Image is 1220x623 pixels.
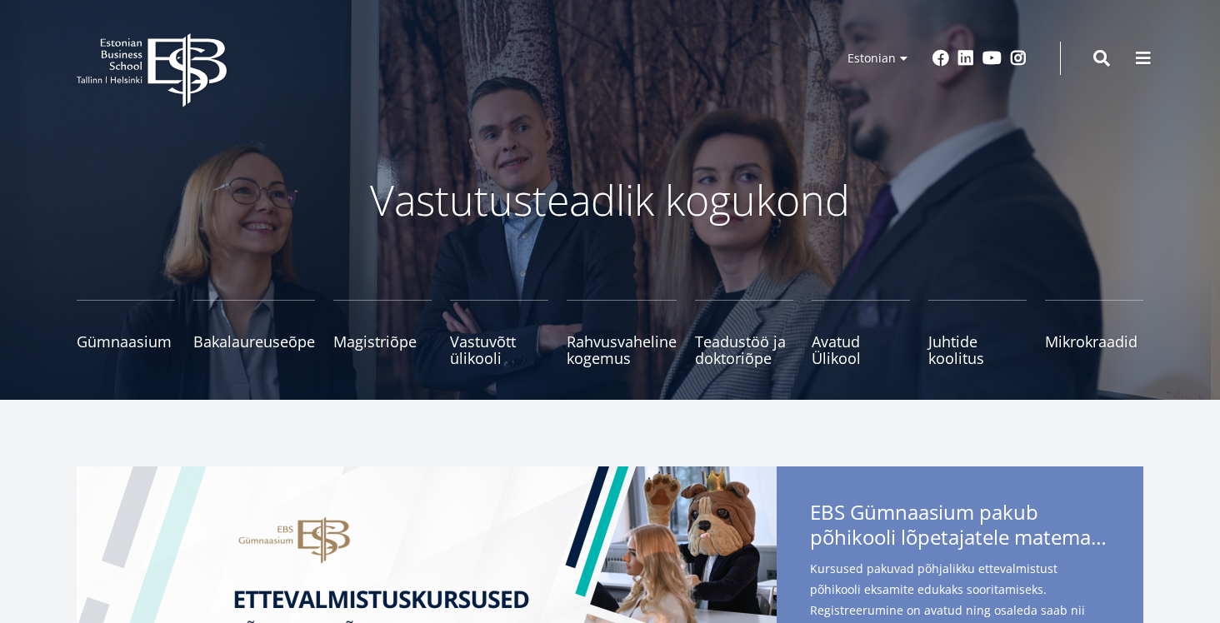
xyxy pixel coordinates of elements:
[333,300,432,366] a: Magistriõpe
[810,525,1110,550] span: põhikooli lõpetajatele matemaatika- ja eesti keele kursuseid
[450,300,548,366] a: Vastuvõtt ülikooli
[812,333,910,366] span: Avatud Ülikool
[1045,333,1143,350] span: Mikrokraadid
[193,300,315,366] a: Bakalaureuseõpe
[450,333,548,366] span: Vastuvõtt ülikooli
[695,333,793,366] span: Teadustöö ja doktoriõpe
[77,333,175,350] span: Gümnaasium
[982,50,1002,67] a: Youtube
[928,333,1027,366] span: Juhtide koolitus
[567,300,677,366] a: Rahvusvaheline kogemus
[567,333,677,366] span: Rahvusvaheline kogemus
[695,300,793,366] a: Teadustöö ja doktoriõpe
[168,175,1052,225] p: Vastutusteadlik kogukond
[957,50,974,67] a: Linkedin
[77,300,175,366] a: Gümnaasium
[1010,50,1027,67] a: Instagram
[193,333,315,350] span: Bakalaureuseõpe
[333,333,432,350] span: Magistriõpe
[928,300,1027,366] a: Juhtide koolitus
[810,500,1110,555] span: EBS Gümnaasium pakub
[1045,300,1143,366] a: Mikrokraadid
[812,300,910,366] a: Avatud Ülikool
[932,50,949,67] a: Facebook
